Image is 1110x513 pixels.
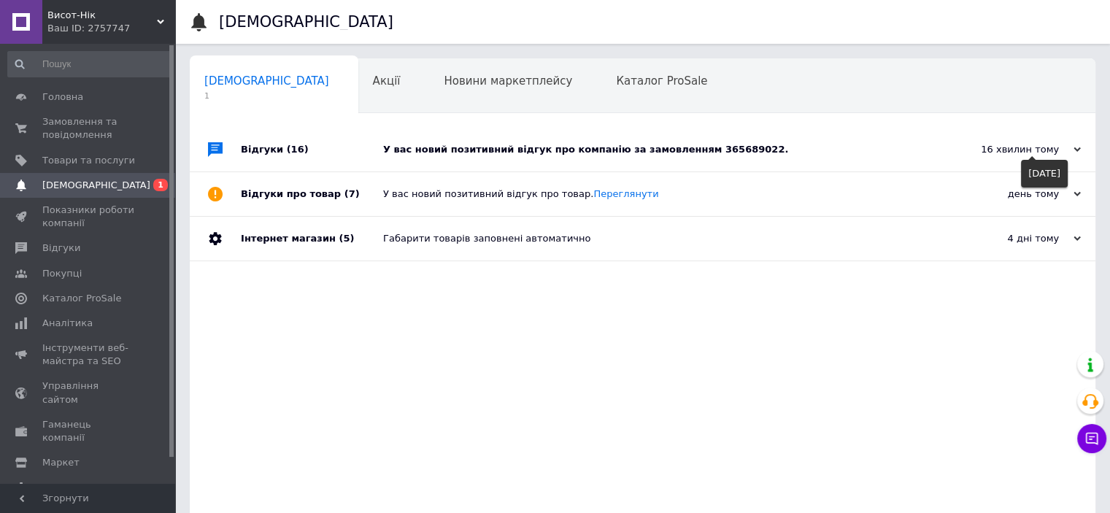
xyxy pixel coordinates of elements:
h1: [DEMOGRAPHIC_DATA] [219,13,393,31]
div: 16 хвилин тому [935,143,1081,156]
span: Інструменти веб-майстра та SEO [42,342,135,368]
div: У вас новий позитивний відгук про компанію за замовленням 365689022. [383,143,935,156]
span: [DEMOGRAPHIC_DATA] [204,74,329,88]
input: Пошук [7,51,172,77]
span: Акції [373,74,401,88]
div: день тому [935,188,1081,201]
span: Відгуки [42,242,80,255]
span: 1 [153,179,168,191]
span: [DEMOGRAPHIC_DATA] [42,179,150,192]
span: Управління сайтом [42,379,135,406]
span: Головна [42,90,83,104]
span: Новини маркетплейсу [444,74,572,88]
span: Маркет [42,456,80,469]
span: Каталог ProSale [42,292,121,305]
div: Відгуки [241,128,383,171]
span: Висот-Нік [47,9,157,22]
span: Каталог ProSale [616,74,707,88]
a: Переглянути [593,188,658,199]
div: 4 дні тому [935,232,1081,245]
div: У вас новий позитивний відгук про товар. [383,188,935,201]
div: Інтернет магазин [241,217,383,261]
span: (7) [344,188,360,199]
span: Гаманець компанії [42,418,135,444]
span: Покупці [42,267,82,280]
span: 1 [204,90,329,101]
span: Товари та послуги [42,154,135,167]
span: (5) [339,233,354,244]
span: Налаштування [42,481,117,494]
span: Замовлення та повідомлення [42,115,135,142]
button: Чат з покупцем [1077,424,1106,453]
div: Відгуки про товар [241,172,383,216]
div: Ваш ID: 2757747 [47,22,175,35]
div: Габарити товарів заповнені автоматично [383,232,935,245]
span: (16) [287,144,309,155]
div: [DATE] [1021,160,1068,188]
span: Показники роботи компанії [42,204,135,230]
span: Аналітика [42,317,93,330]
